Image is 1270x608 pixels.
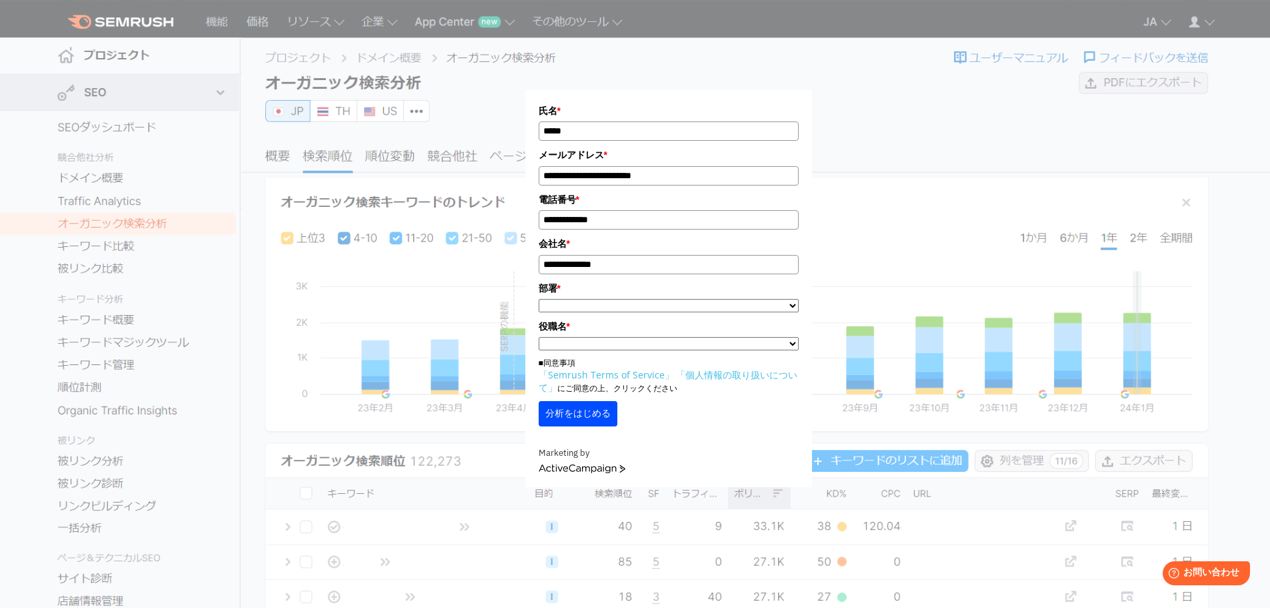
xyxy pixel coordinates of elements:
[539,368,674,381] a: 「Semrush Terms of Service」
[539,147,799,162] label: メールアドレス
[539,446,799,461] div: Marketing by
[539,401,617,426] button: 分析をはじめる
[539,319,799,334] label: 役職名
[539,192,799,207] label: 電話番号
[539,357,799,394] p: ■同意事項 にご同意の上、クリックください
[539,103,799,118] label: 氏名
[1151,556,1255,593] iframe: Help widget launcher
[539,281,799,296] label: 部署
[539,236,799,251] label: 会社名
[539,368,797,394] a: 「個人情報の取り扱いについて」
